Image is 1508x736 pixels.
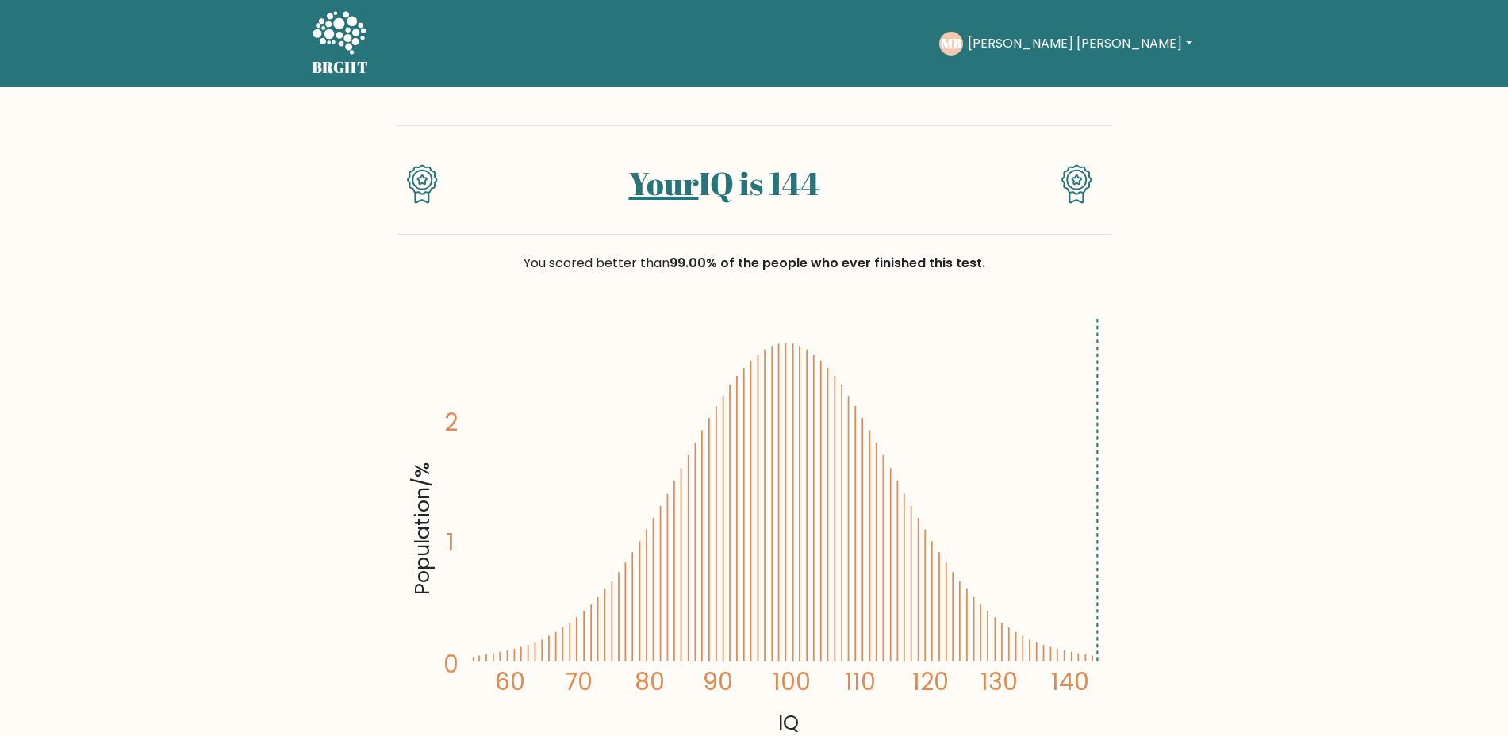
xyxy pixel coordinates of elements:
h5: BRGHT [312,58,369,77]
div: You scored better than [397,254,1111,273]
tspan: 80 [634,665,664,698]
tspan: 140 [1051,665,1089,698]
span: 99.00% of the people who ever finished this test. [670,254,985,272]
a: Your [629,162,699,205]
tspan: Population/% [408,463,436,596]
tspan: 110 [845,665,876,698]
tspan: 100 [773,665,811,698]
tspan: 60 [494,665,524,698]
tspan: 70 [565,665,593,698]
tspan: 130 [980,665,1018,698]
h1: IQ is 144 [466,164,982,202]
a: BRGHT [312,6,369,81]
tspan: 120 [912,665,949,698]
button: [PERSON_NAME] [PERSON_NAME] [963,33,1196,54]
tspan: 0 [443,649,459,681]
tspan: 1 [447,527,455,559]
tspan: 90 [703,665,733,698]
text: MB [942,34,961,52]
tspan: 2 [444,406,458,439]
